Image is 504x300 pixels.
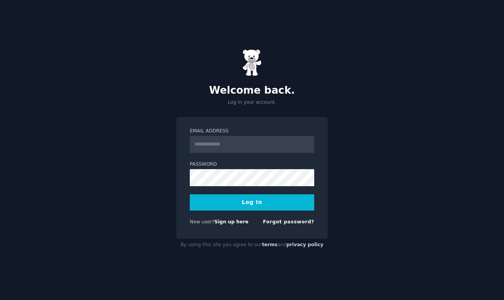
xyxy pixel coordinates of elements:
[263,219,314,225] a: Forgot password?
[215,219,249,225] a: Sign up here
[190,219,215,225] span: New user?
[190,128,314,135] label: Email Address
[176,84,328,97] h2: Welcome back.
[176,239,328,251] div: By using this site you agree to our and
[262,242,278,247] a: terms
[286,242,324,247] a: privacy policy
[190,194,314,211] button: Log In
[190,161,314,168] label: Password
[242,49,262,76] img: Gummy Bear
[176,99,328,106] p: Log in your account.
